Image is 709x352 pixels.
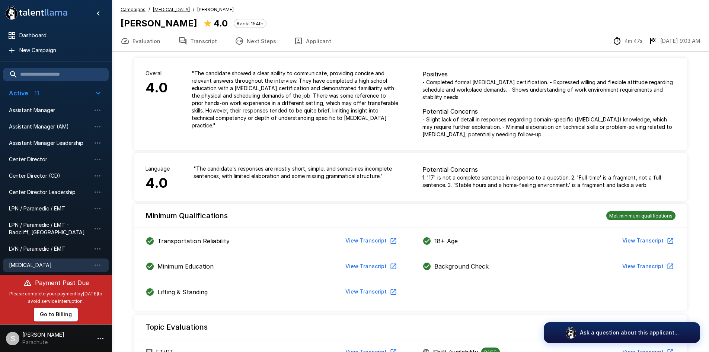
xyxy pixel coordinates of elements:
span: [PERSON_NAME] [197,6,234,13]
button: Applicant [285,31,340,51]
button: Evaluation [112,31,169,51]
button: Next Steps [226,31,285,51]
h6: Minimum Qualifications [146,210,228,222]
button: View Transcript [619,260,676,273]
p: 4m 47s [625,37,642,45]
b: 4.0 [214,18,228,29]
img: logo_glasses@2x.png [565,327,577,339]
p: Potential Concerns [422,165,676,174]
p: Lifting & Standing [157,288,208,296]
p: - Slight lack of detail in responses regarding domain-specific ([MEDICAL_DATA]) knowledge, which ... [422,116,676,138]
p: [DATE] 9:03 AM [660,37,700,45]
p: " The candidate's responses are mostly short, simple, and sometimes incomplete sentences, with li... [194,165,399,180]
button: View Transcript [342,260,399,273]
u: Campaigns [121,7,146,12]
b: [PERSON_NAME] [121,18,197,29]
button: Transcript [169,31,226,51]
span: Rank: 154th [234,20,266,26]
button: View Transcript [342,285,399,299]
div: The date and time when the interview was completed [648,37,700,45]
p: 18+ Age [434,237,458,245]
p: - Completed formal [MEDICAL_DATA] certification. - Expressed willing and flexible attitude regard... [422,79,676,101]
p: Overall [146,70,168,77]
span: / [148,6,150,13]
p: Language [146,165,170,172]
p: Ask a question about this applicant... [580,329,679,336]
div: The time between starting and completing the interview [613,37,642,45]
button: View Transcript [619,234,676,248]
h6: 4.0 [146,172,170,194]
u: [MEDICAL_DATA] [153,7,190,12]
p: Potential Concerns [422,107,676,116]
h6: Topic Evaluations [146,321,208,333]
button: Ask a question about this applicant... [544,322,700,343]
p: Minimum Education [157,262,214,271]
span: / [193,6,194,13]
p: Transportation Reliability [157,237,230,245]
h6: 4.0 [146,77,168,99]
p: " The candidate showed a clear ability to communicate, providing concise and relevant answers thr... [192,70,399,129]
span: Met minimum qualifications [606,213,676,219]
p: Positives [422,70,676,79]
p: Background Check [434,262,489,271]
button: View Transcript [342,234,399,248]
p: 1. '17' is not a complete sentence in response to a question. 2. 'Full-time' is a fragment, not a... [422,174,676,189]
